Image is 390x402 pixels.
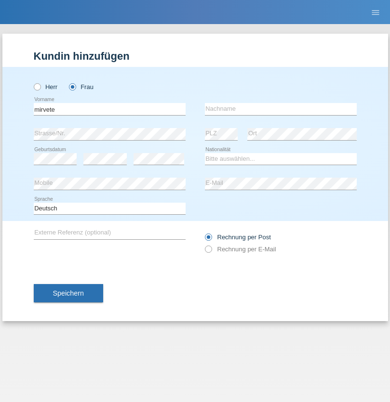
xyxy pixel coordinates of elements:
input: Rechnung per Post [205,233,211,246]
i: menu [371,8,380,17]
label: Rechnung per Post [205,233,271,241]
label: Herr [34,83,58,91]
input: Herr [34,83,40,90]
span: Speichern [53,289,84,297]
label: Frau [69,83,94,91]
h1: Kundin hinzufügen [34,50,357,62]
input: Frau [69,83,75,90]
button: Speichern [34,284,103,302]
a: menu [366,9,385,15]
label: Rechnung per E-Mail [205,246,276,253]
input: Rechnung per E-Mail [205,246,211,258]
